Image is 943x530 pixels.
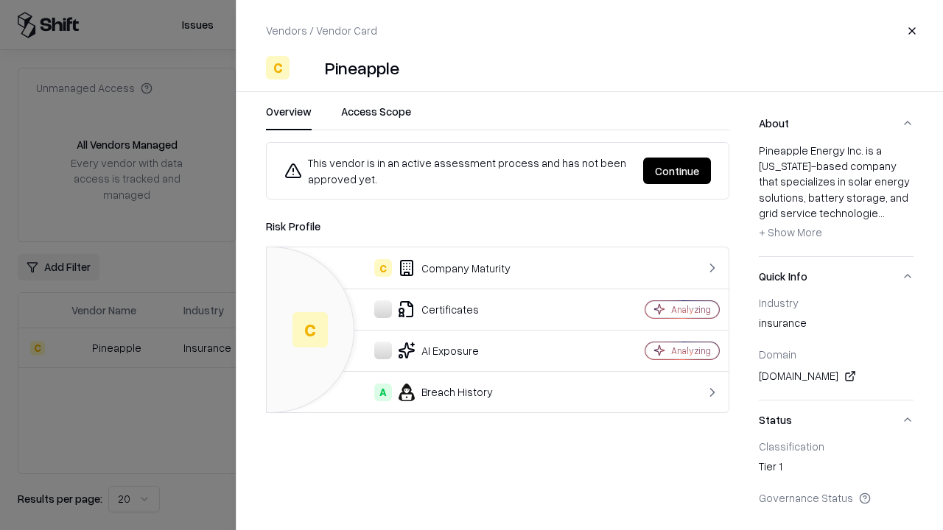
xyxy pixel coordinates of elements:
div: [DOMAIN_NAME] [759,367,914,385]
div: insurance [759,315,914,336]
button: Continue [643,158,711,184]
div: A [374,384,392,401]
button: Quick Info [759,257,914,296]
div: Governance Status [759,491,914,504]
div: Domain [759,347,914,361]
img: Pineapple [295,56,319,79]
div: Certificates [278,300,594,318]
div: This vendor is in an active assessment process and has not been approved yet. [284,155,631,187]
div: C [292,312,328,347]
div: Breach History [278,384,594,401]
p: Vendors / Vendor Card [266,23,377,38]
div: About [759,143,914,256]
div: Pineapple Energy Inc. is a [US_STATE]-based company that specializes in solar energy solutions, b... [759,143,914,244]
div: Pineapple [325,56,399,79]
div: Company Maturity [278,259,594,277]
div: C [374,259,392,277]
div: AI Exposure [278,342,594,359]
div: Quick Info [759,296,914,400]
button: Status [759,400,914,439]
span: ... [878,206,885,219]
div: Analyzing [671,303,711,316]
div: Risk Profile [266,217,729,235]
div: Classification [759,439,914,453]
button: Overview [266,104,312,130]
div: Tier 1 [759,459,914,479]
div: C [266,56,290,79]
div: Industry [759,296,914,309]
span: + Show More [759,225,822,239]
button: About [759,104,914,143]
button: Access Scope [341,104,411,130]
div: Analyzing [671,344,711,357]
button: + Show More [759,221,822,244]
